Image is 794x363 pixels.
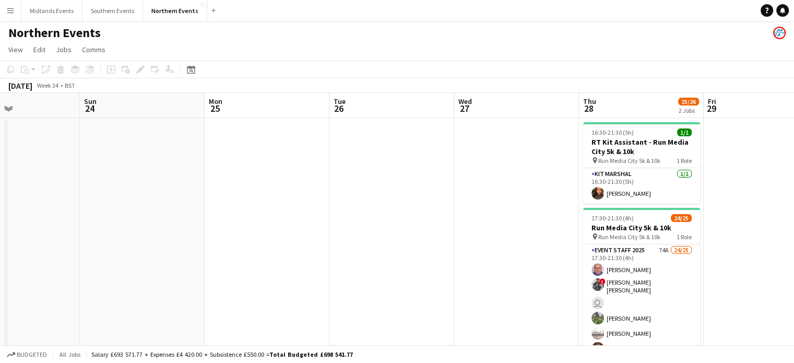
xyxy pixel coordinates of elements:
a: Edit [29,43,50,56]
a: Jobs [52,43,76,56]
div: Salary £693 571.77 + Expenses £4 420.00 + Subsistence £550.00 = [91,350,353,358]
span: All jobs [57,350,82,358]
span: Budgeted [17,351,47,358]
a: Comms [78,43,110,56]
div: BST [65,81,75,89]
button: Budgeted [5,349,49,360]
span: Week 34 [34,81,61,89]
h1: Northern Events [8,25,101,41]
span: View [8,45,23,54]
button: Southern Events [82,1,143,21]
span: Jobs [56,45,72,54]
span: Total Budgeted £698 541.77 [269,350,353,358]
app-user-avatar: RunThrough Events [773,27,786,39]
button: Midlands Events [21,1,82,21]
span: Edit [33,45,45,54]
div: [DATE] [8,80,32,91]
a: View [4,43,27,56]
span: Comms [82,45,105,54]
button: Northern Events [143,1,207,21]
